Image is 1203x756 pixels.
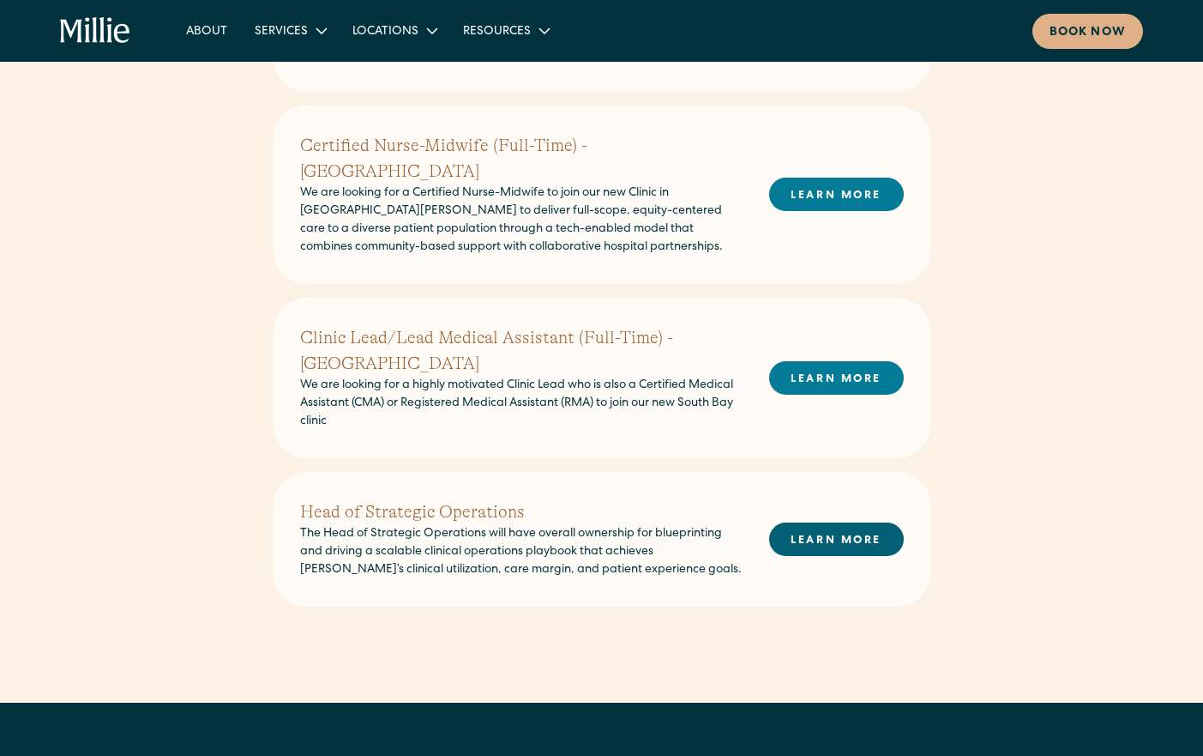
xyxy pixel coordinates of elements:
h2: Certified Nurse-Midwife (Full-Time) - [GEOGRAPHIC_DATA] [300,133,742,184]
a: About [172,16,241,45]
p: The Head of Strategic Operations will have overall ownership for blueprinting and driving a scala... [300,525,742,579]
h2: Head of Strategic Operations [300,499,742,525]
a: home [60,17,131,45]
a: LEARN MORE [769,523,904,556]
p: We are looking for a highly motivated Clinic Lead who is also a Certified Medical Assistant (CMA)... [300,377,742,431]
div: Resources [449,16,562,45]
a: LEARN MORE [769,178,904,211]
div: Services [255,23,308,41]
div: Resources [463,23,531,41]
a: Book now [1032,14,1143,49]
h2: Clinic Lead/Lead Medical Assistant (Full-Time) - [GEOGRAPHIC_DATA] [300,325,742,377]
div: Locations [352,23,418,41]
div: Book now [1050,24,1126,42]
div: Locations [339,16,449,45]
a: LEARN MORE [769,361,904,395]
p: We are looking for a Certified Nurse-Midwife to join our new Clinic in [GEOGRAPHIC_DATA][PERSON_N... [300,184,742,257]
div: Services [241,16,339,45]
